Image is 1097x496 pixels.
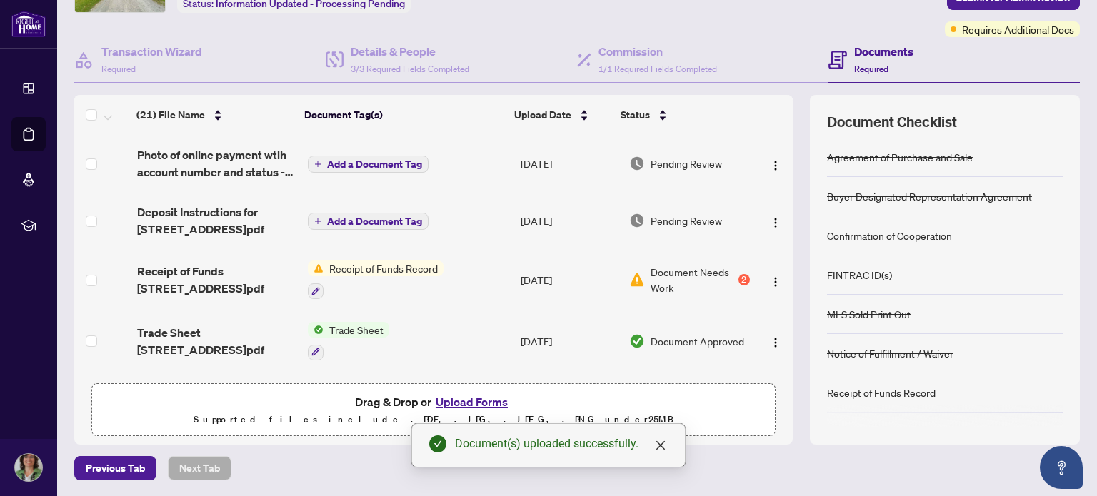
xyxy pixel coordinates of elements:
[827,385,936,400] div: Receipt of Funds Record
[827,112,957,132] span: Document Checklist
[514,107,571,123] span: Upload Date
[621,107,650,123] span: Status
[137,146,296,181] span: Photo of online payment wtih account number and status - confirmation [STREET_ADDRESS]pdf
[455,435,668,452] div: Document(s) uploaded successfully.
[764,330,787,353] button: Logo
[327,159,422,169] span: Add a Document Tag
[15,454,42,481] img: Profile Icon
[770,217,781,228] img: Logo
[308,155,429,173] button: Add a Document Tag
[314,161,321,168] span: plus
[764,209,787,232] button: Logo
[515,372,623,433] td: [DATE]
[770,337,781,348] img: Logo
[101,64,136,74] span: Required
[651,333,744,349] span: Document Approved
[11,11,46,37] img: logo
[137,263,296,297] span: Receipt of Funds [STREET_ADDRESS]pdf
[308,322,324,338] img: Status Icon
[764,152,787,175] button: Logo
[629,213,645,228] img: Document Status
[598,64,717,74] span: 1/1 Required Fields Completed
[962,21,1074,37] span: Requires Additional Docs
[854,64,888,74] span: Required
[738,274,750,285] div: 2
[655,440,666,451] span: close
[136,107,205,123] span: (21) File Name
[770,276,781,288] img: Logo
[827,306,911,322] div: MLS Sold Print Out
[651,156,722,171] span: Pending Review
[355,393,512,411] span: Drag & Drop or
[101,43,202,60] h4: Transaction Wizard
[629,156,645,171] img: Document Status
[308,260,324,276] img: Status Icon
[308,260,444,299] button: Status IconReceipt of Funds Record
[86,457,145,480] span: Previous Tab
[827,149,973,165] div: Agreement of Purchase and Sale
[515,192,623,249] td: [DATE]
[515,135,623,192] td: [DATE]
[351,43,469,60] h4: Details & People
[131,95,299,135] th: (21) File Name
[651,264,735,295] span: Document Needs Work
[598,43,717,60] h4: Commission
[429,435,446,452] span: check-circle
[629,333,645,349] img: Document Status
[509,95,615,135] th: Upload Date
[101,411,766,428] p: Supported files include .PDF, .JPG, .JPEG, .PNG under 25 MB
[308,156,429,173] button: Add a Document Tag
[137,203,296,238] span: Deposit Instructions for [STREET_ADDRESS]pdf
[299,95,509,135] th: Document Tag(s)
[615,95,745,135] th: Status
[168,456,231,480] button: Next Tab
[770,160,781,171] img: Logo
[137,324,296,358] span: Trade Sheet [STREET_ADDRESS]pdf
[308,322,389,360] button: Status IconTrade Sheet
[629,272,645,288] img: Document Status
[308,213,429,230] button: Add a Document Tag
[327,216,422,226] span: Add a Document Tag
[854,43,913,60] h4: Documents
[651,213,722,228] span: Pending Review
[308,212,429,231] button: Add a Document Tag
[653,437,668,453] a: Close
[827,267,892,283] div: FINTRAC ID(s)
[92,384,775,437] span: Drag & Drop orUpload FormsSupported files include .PDF, .JPG, .JPEG, .PNG under25MB
[324,260,444,276] span: Receipt of Funds Record
[1040,446,1083,489] button: Open asap
[515,249,623,310] td: [DATE]
[431,393,512,411] button: Upload Forms
[764,268,787,291] button: Logo
[827,345,953,361] div: Notice of Fulfillment / Waiver
[314,218,321,225] span: plus
[351,64,469,74] span: 3/3 Required Fields Completed
[74,456,156,480] button: Previous Tab
[827,228,952,243] div: Confirmation of Cooperation
[827,188,1032,204] div: Buyer Designated Representation Agreement
[515,310,623,372] td: [DATE]
[324,322,389,338] span: Trade Sheet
